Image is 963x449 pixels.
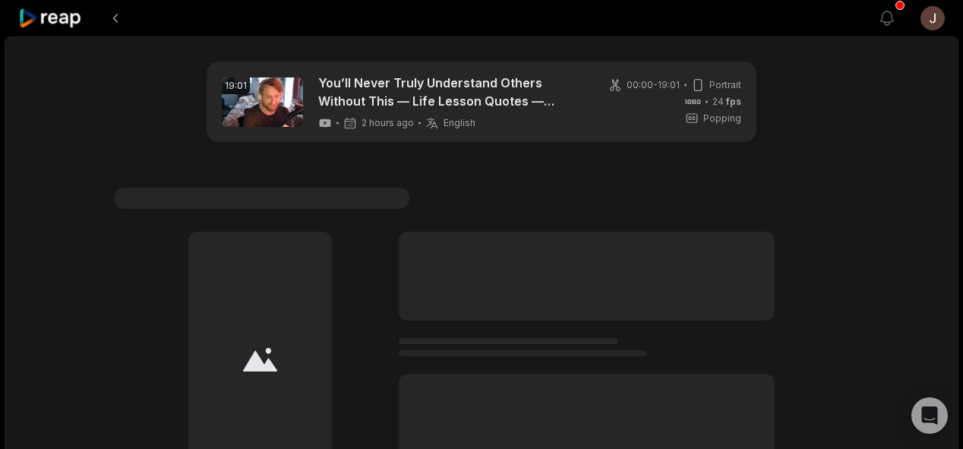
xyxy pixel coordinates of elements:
[627,78,680,92] span: 00:00 - 19:01
[318,74,580,110] a: You’ll Never Truly Understand Others Without This — Life Lesson Quotes — [PERSON_NAME] | Ep 155
[726,96,741,107] span: fps
[362,117,414,129] span: 2 hours ago
[444,117,475,129] span: English
[911,397,948,434] div: Open Intercom Messenger
[712,95,741,109] span: 24
[114,188,409,209] span: #1 Lorem ipsum dolor sit amet consecteturs
[703,112,741,125] span: Popping
[709,78,741,92] span: Portrait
